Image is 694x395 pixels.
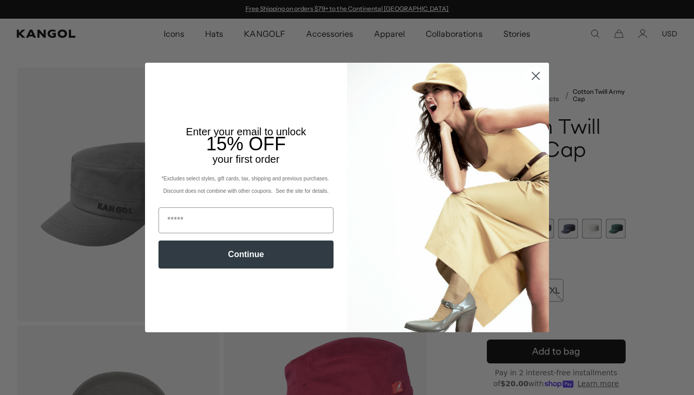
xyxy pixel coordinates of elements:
[162,176,330,194] span: *Excludes select styles, gift cards, tax, shipping and previous purchases. Discount does not comb...
[158,241,334,269] button: Continue
[206,133,286,154] span: 15% OFF
[527,67,545,85] button: Close dialog
[212,153,279,165] span: your first order
[186,126,306,137] span: Enter your email to unlock
[158,207,334,233] input: Email
[347,63,549,332] img: 93be19ad-e773-4382-80b9-c9d740c9197f.jpeg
